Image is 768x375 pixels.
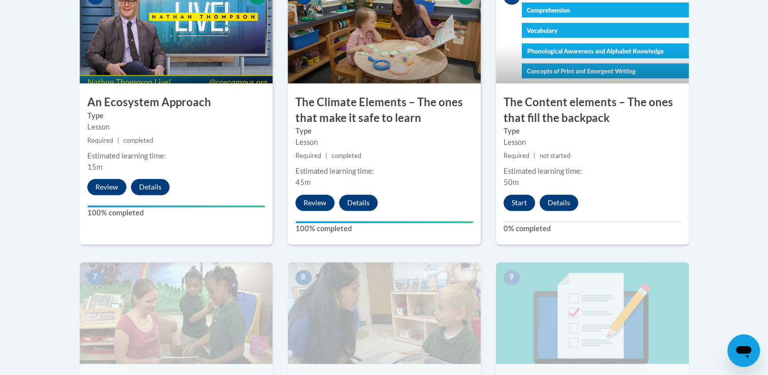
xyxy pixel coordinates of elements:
span: 8 [295,270,312,285]
span: 9 [504,270,520,285]
div: Estimated learning time: [87,150,265,162]
span: 45m [295,178,311,186]
div: Estimated learning time: [504,166,681,177]
button: Review [87,179,126,195]
div: Lesson [87,121,265,133]
span: completed [331,152,361,160]
button: Details [540,195,578,211]
span: completed [123,137,153,144]
h3: The Climate Elements – The ones that make it safe to learn [288,95,481,126]
span: | [117,137,119,144]
label: Type [87,110,265,121]
span: Required [504,152,529,160]
span: | [533,152,536,160]
img: Course Image [288,262,481,364]
label: 100% completed [295,223,473,234]
img: Course Image [496,262,689,364]
label: Type [504,126,681,137]
label: Type [295,126,473,137]
span: Required [87,137,113,144]
span: 50m [504,178,519,186]
div: Your progress [295,221,473,223]
iframe: Button to launch messaging window [727,334,760,367]
button: Review [295,195,335,211]
button: Details [339,195,378,211]
span: not started [540,152,571,160]
span: | [325,152,327,160]
span: 7 [87,270,104,285]
label: 0% completed [504,223,681,234]
h3: The Content elements – The ones that fill the backpack [496,95,689,126]
h3: An Ecosystem Approach [80,95,273,110]
img: Course Image [80,262,273,364]
div: Lesson [295,137,473,148]
div: Lesson [504,137,681,148]
button: Start [504,195,535,211]
span: Required [295,152,321,160]
span: 15m [87,163,103,171]
div: Estimated learning time: [295,166,473,177]
label: 100% completed [87,207,265,218]
button: Details [131,179,170,195]
div: Your progress [87,205,265,207]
